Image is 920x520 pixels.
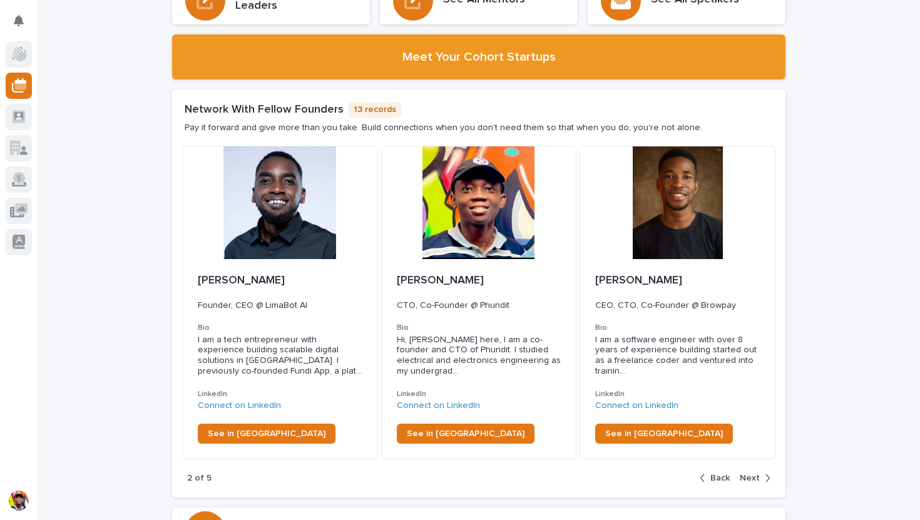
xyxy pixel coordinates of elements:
span: Next [740,474,760,482]
span: [PERSON_NAME] [397,275,484,286]
a: Connect on LinkedIn [595,401,678,410]
a: [PERSON_NAME]CEO, CTO, Co-Founder @ BrowpayBioI am a software engineer with over 8 years of exper... [580,146,775,459]
button: Next [735,472,770,484]
button: Notifications [6,8,32,34]
a: [PERSON_NAME]Founder, CEO @ LimaBot AIBioI am a tech entrepreneur with experience building scalab... [182,146,378,459]
a: Connect on LinkedIn [397,401,480,410]
span: CEO, CTO, Co-Founder @ Browpay [595,301,736,310]
h3: LinkedIn [198,389,362,399]
span: CTO, Co-Founder @ Phundit [397,301,509,310]
h3: LinkedIn [595,389,760,399]
h3: Bio [397,323,561,333]
div: I am a tech entrepreneur with experience building scalable digital solutions in Africa. I previou... [198,335,362,377]
div: Notifications [16,15,32,35]
span: See in [GEOGRAPHIC_DATA] [605,429,723,438]
button: users-avatar [6,487,32,514]
span: Back [710,474,730,482]
span: See in [GEOGRAPHIC_DATA] [407,429,524,438]
span: See in [GEOGRAPHIC_DATA] [208,429,325,438]
span: [PERSON_NAME] [595,275,682,286]
span: Founder, CEO @ LimaBot AI [198,301,307,310]
h3: Bio [198,323,362,333]
a: [PERSON_NAME]CTO, Co-Founder @ PhunditBioHi, [PERSON_NAME] here, I am a co-founder and CTO of Phu... [381,146,577,459]
span: [PERSON_NAME] [198,275,285,286]
button: Back [700,472,735,484]
div: Hi, Benedict here, I am a co-founder and CTO of Phundit. I studied electrical and electronics eng... [397,335,561,377]
h3: LinkedIn [397,389,561,399]
span: I am a software engineer with over 8 years of experience building started out as a freelance code... [595,335,760,377]
p: 13 records [349,102,401,118]
span: Hi, [PERSON_NAME] here, I am a co-founder and CTO of Phundit. I studied electrical and electronic... [397,335,561,377]
a: Connect on LinkedIn [198,401,281,410]
h2: Meet Your Cohort Startups [402,49,556,64]
a: See in [GEOGRAPHIC_DATA] [198,424,335,444]
a: See in [GEOGRAPHIC_DATA] [595,424,733,444]
h3: Bio [595,323,760,333]
a: See in [GEOGRAPHIC_DATA] [397,424,534,444]
h1: Network With Fellow Founders [185,103,344,117]
p: Pay it forward and give more than you take. Build connections when you don't need them so that wh... [185,123,702,133]
span: I am a tech entrepreneur with experience building scalable digital solutions in [GEOGRAPHIC_DATA]... [198,335,362,377]
p: 2 of 5 [187,473,212,484]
